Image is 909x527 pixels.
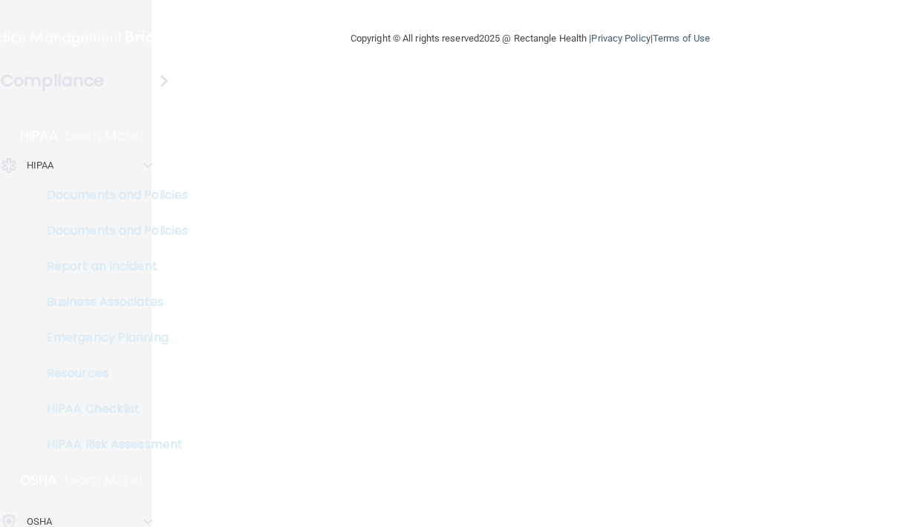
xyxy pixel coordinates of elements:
[27,157,54,174] p: HIPAA
[10,295,212,310] p: Business Associates
[591,33,650,44] a: Privacy Policy
[10,223,212,238] p: Documents and Policies
[65,127,144,145] p: Learn More!
[20,127,58,145] p: HIPAA
[10,259,212,274] p: Report an Incident
[10,437,212,452] p: HIPAA Risk Assessment
[10,330,212,345] p: Emergency Planning
[10,366,212,381] p: Resources
[10,402,212,416] p: HIPAA Checklist
[20,471,57,489] p: OSHA
[259,15,801,62] div: Copyright © All rights reserved 2025 @ Rectangle Health | |
[10,188,212,203] p: Documents and Policies
[653,33,710,44] a: Terms of Use
[65,471,143,489] p: Learn More!
[1,71,104,91] h4: Compliance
